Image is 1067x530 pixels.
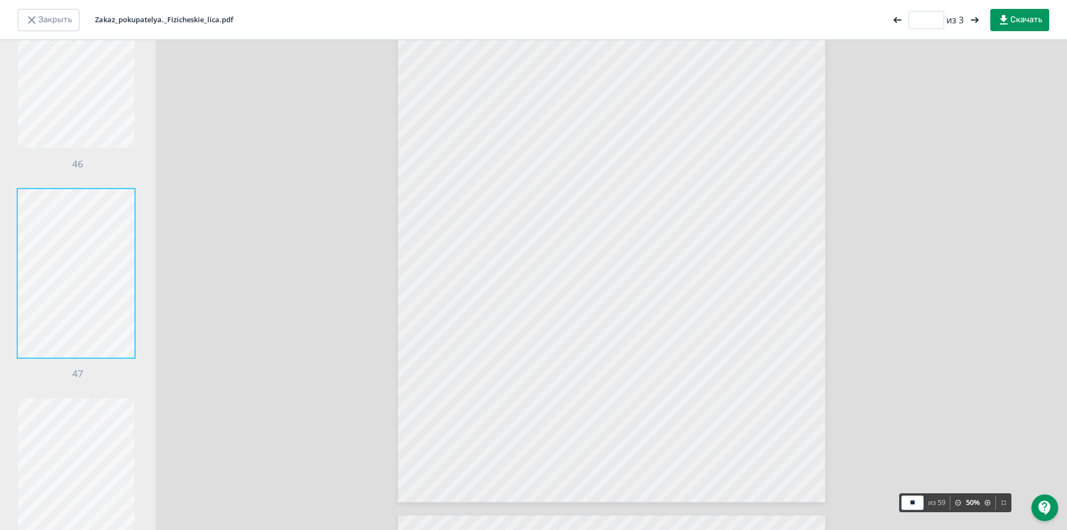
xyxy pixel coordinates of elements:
[990,9,1049,31] button: Скачать
[966,497,980,508] div: 50 %
[18,9,79,31] button: Закрыть
[928,497,945,508] div: из 59
[95,14,233,26] div: Zakaz_pokupatelya._Fizicheskie_lica.pdf
[891,11,981,29] div: из 3
[18,189,138,381] div: 47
